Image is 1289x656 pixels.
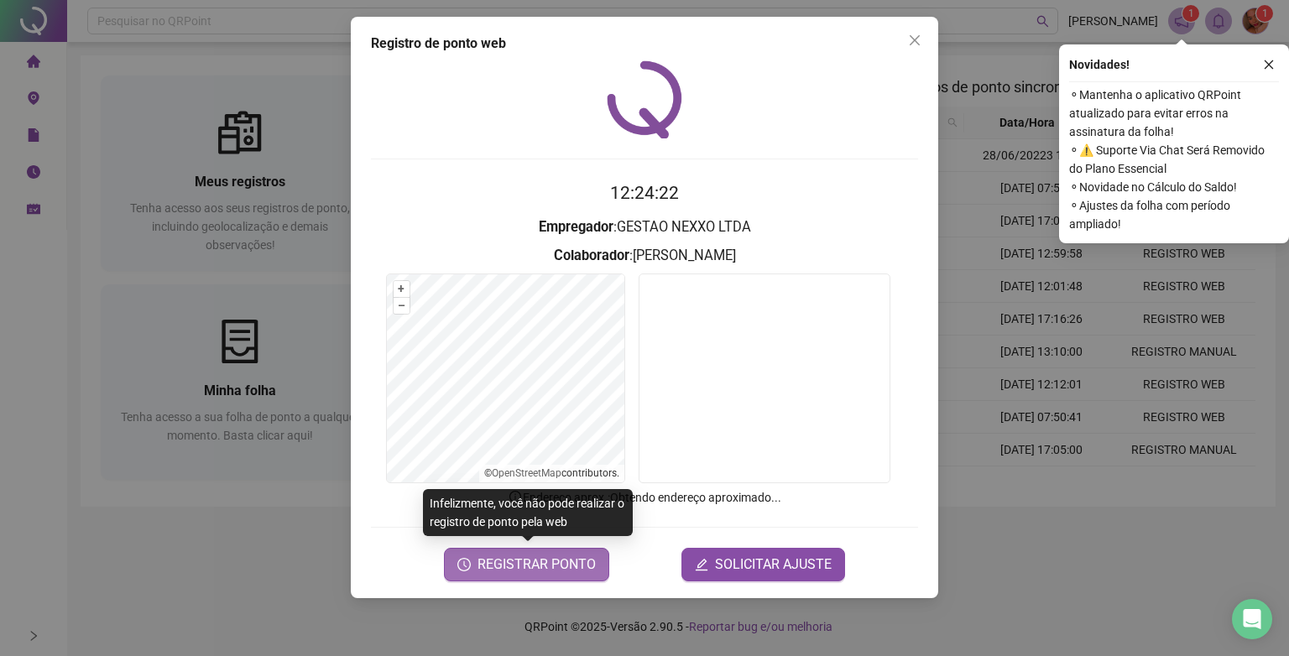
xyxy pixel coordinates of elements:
[394,298,410,314] button: –
[1232,599,1272,639] div: Open Intercom Messenger
[444,548,609,581] button: REGISTRAR PONTO
[1069,178,1279,196] span: ⚬ Novidade no Cálculo do Saldo!
[607,60,682,138] img: QRPoint
[695,558,708,571] span: edit
[1069,55,1130,74] span: Novidades !
[1069,141,1279,178] span: ⚬ ⚠️ Suporte Via Chat Será Removido do Plano Essencial
[423,489,633,536] div: Infelizmente, você não pode realizar o registro de ponto pela web
[371,245,918,267] h3: : [PERSON_NAME]
[681,548,845,581] button: editSOLICITAR AJUSTE
[394,281,410,297] button: +
[715,554,832,575] span: SOLICITAR AJUSTE
[457,558,471,571] span: clock-circle
[371,488,918,507] p: Endereço aprox. : Obtendo endereço aproximado...
[1069,86,1279,141] span: ⚬ Mantenha o aplicativo QRPoint atualizado para evitar erros na assinatura da folha!
[901,27,928,54] button: Close
[539,219,613,235] strong: Empregador
[1069,196,1279,233] span: ⚬ Ajustes da folha com período ampliado!
[371,34,918,54] div: Registro de ponto web
[908,34,921,47] span: close
[554,247,629,263] strong: Colaborador
[484,467,619,479] li: © contributors.
[492,467,561,479] a: OpenStreetMap
[371,216,918,238] h3: : GESTAO NEXXO LTDA
[478,554,596,575] span: REGISTRAR PONTO
[610,183,679,203] time: 12:24:22
[1263,59,1275,70] span: close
